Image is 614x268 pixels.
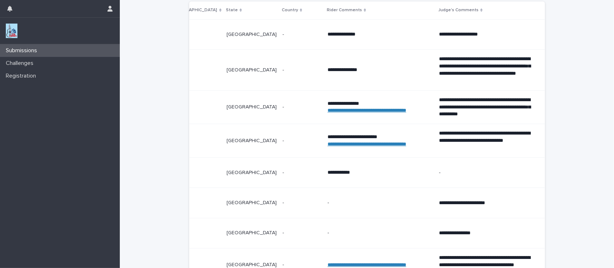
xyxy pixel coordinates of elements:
p: Judge's Comments [438,6,479,14]
p: Frisco [173,262,221,268]
p: Submissions [3,47,43,54]
p: Country [282,6,298,14]
p: - [328,200,433,206]
p: Rider Comments [327,6,362,14]
p: - [282,104,322,110]
p: - [282,32,322,38]
p: Frisco [173,32,221,38]
p: - [282,230,322,236]
p: [GEOGRAPHIC_DATA] [172,6,217,14]
p: - [439,170,533,176]
p: - [282,200,322,206]
p: Frisco [173,104,221,110]
p: Registration [3,73,42,79]
p: [GEOGRAPHIC_DATA] [227,67,277,73]
p: - [282,262,322,268]
p: Frisco [173,200,221,206]
p: - [282,138,322,144]
p: Frisco [173,67,221,73]
p: Frisco [173,170,221,176]
p: Frisco [173,230,221,236]
p: State [226,6,238,14]
p: - [328,230,433,236]
p: [GEOGRAPHIC_DATA] [227,200,277,206]
p: - [282,170,322,176]
p: [GEOGRAPHIC_DATA] [227,32,277,38]
p: [GEOGRAPHIC_DATA] [227,138,277,144]
p: Challenges [3,60,39,67]
p: [GEOGRAPHIC_DATA] [227,170,277,176]
p: [GEOGRAPHIC_DATA] [227,230,277,236]
p: [GEOGRAPHIC_DATA] [227,262,277,268]
p: [GEOGRAPHIC_DATA] [227,104,277,110]
img: jxsLJbdS1eYBI7rVAS4p [6,24,17,38]
p: Frisco [173,138,221,144]
p: - [282,67,322,73]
